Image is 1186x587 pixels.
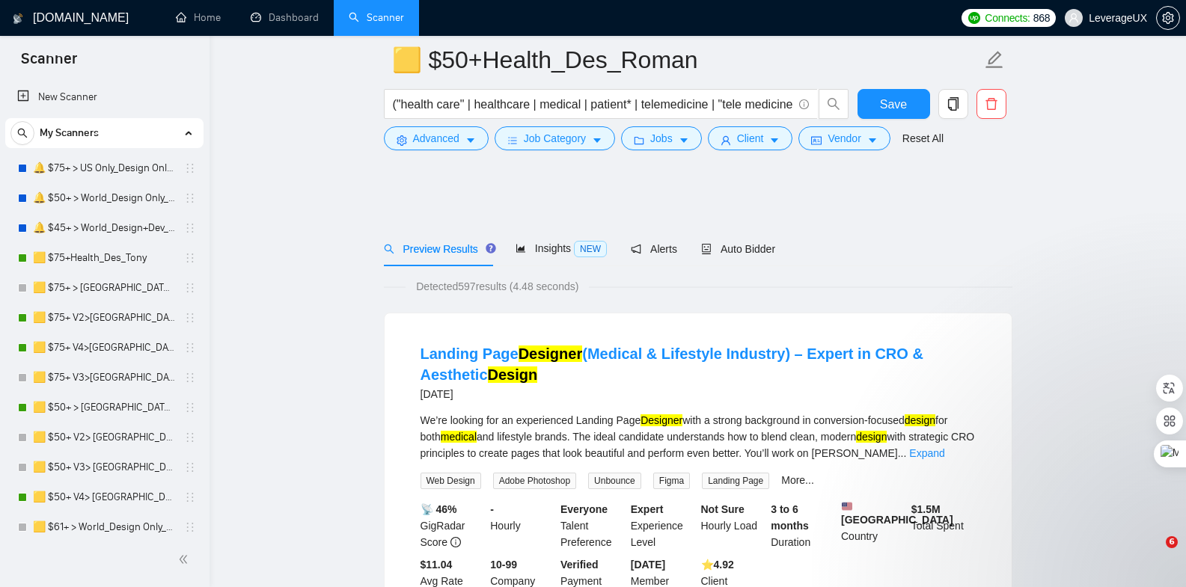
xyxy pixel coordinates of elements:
span: Alerts [631,243,677,255]
mark: Designer [641,414,682,426]
span: user [1069,13,1079,23]
mark: design [905,414,935,426]
span: Scanner [9,48,89,79]
span: caret-down [592,135,602,146]
b: Expert [631,503,664,515]
span: Client [737,130,764,147]
span: Advanced [413,130,459,147]
span: Job Category [524,130,586,147]
div: [DATE] [421,385,976,403]
button: Save [858,89,930,119]
button: folderJobscaret-down [621,126,702,150]
span: caret-down [769,135,780,146]
a: 🟨 $50+ V2> [GEOGRAPHIC_DATA]+[GEOGRAPHIC_DATA] Only_Tony-UX/UI_General [33,422,175,452]
span: Web Design [421,473,481,489]
a: 🟨 $61+ > World_Design Only_Roman-UX/UI_General [33,512,175,542]
a: homeHome [176,11,221,24]
span: idcard [811,135,822,146]
mark: medical [441,431,477,443]
span: Preview Results [384,243,492,255]
a: Landing PageDesigner(Medical & Lifestyle Industry) – Expert in CRO & AestheticDesign [421,345,923,383]
mark: Designer [519,345,583,362]
span: Adobe Photoshop [493,473,576,489]
a: setting [1156,12,1180,24]
a: 🔔 $45+ > World_Design+Dev_General [33,213,175,243]
button: barsJob Categorycaret-down [495,126,615,150]
span: caret-down [867,135,878,146]
input: Search Freelance Jobs... [393,95,792,114]
span: caret-down [465,135,476,146]
a: 🟨 $50+ V4> [GEOGRAPHIC_DATA]+[GEOGRAPHIC_DATA] Only_Tony-UX/UI_General [33,482,175,512]
span: info-circle [799,99,809,109]
li: New Scanner [5,82,204,112]
span: copy [939,97,968,111]
button: settingAdvancedcaret-down [384,126,489,150]
div: Hourly Load [698,501,768,550]
a: Reset All [902,130,944,147]
span: My Scanners [40,118,99,148]
span: caret-down [679,135,689,146]
span: holder [184,372,196,384]
div: Talent Preference [557,501,628,550]
span: info-circle [450,537,461,547]
span: setting [1157,12,1179,24]
a: 🟨 $75+ V4>[GEOGRAPHIC_DATA]+[GEOGRAPHIC_DATA] Only_Tony-UX/UI_General [33,333,175,363]
span: bars [507,135,518,146]
span: search [819,97,848,111]
button: search [819,89,849,119]
b: Everyone [560,503,608,515]
span: holder [184,312,196,324]
a: 🟨 $75+ > [GEOGRAPHIC_DATA]+[GEOGRAPHIC_DATA] Only_Tony-UX/UI_General [33,273,175,303]
span: Jobs [650,130,673,147]
div: Country [838,501,908,550]
span: holder [184,162,196,174]
b: - [490,503,494,515]
span: Unbounce [588,473,641,489]
div: Experience Level [628,501,698,550]
span: robot [701,244,712,254]
div: We’re looking for an experienced Landing Page with a strong background in conversion-focused for ... [421,412,976,461]
img: upwork-logo.png [968,12,980,24]
a: 🟨 $75+ V2>[GEOGRAPHIC_DATA]+[GEOGRAPHIC_DATA] Only_Tony-UX/UI_General [33,303,175,333]
span: holder [184,491,196,503]
a: 🔔 $50+ > World_Design Only_General [33,183,175,213]
span: holder [184,222,196,234]
b: Not Sure [701,503,745,515]
a: searchScanner [349,11,404,24]
button: copy [938,89,968,119]
mark: design [856,431,887,443]
div: Duration [768,501,838,550]
mark: Design [488,366,538,383]
span: holder [184,461,196,473]
span: folder [634,135,644,146]
span: Vendor [828,130,861,147]
span: holder [184,252,196,264]
span: Auto Bidder [701,243,775,255]
b: $11.04 [421,559,453,571]
a: 🟨 $75+Health_Des_Tony [33,243,175,273]
span: Connects: [985,10,1030,26]
div: Hourly [487,501,557,550]
a: 🟨 $75+ V3>[GEOGRAPHIC_DATA]+[GEOGRAPHIC_DATA] Only_Tony-UX/UI_General [33,363,175,393]
b: 📡 46% [421,503,457,515]
span: search [384,244,394,254]
span: Landing Page [702,473,769,489]
b: [GEOGRAPHIC_DATA] [841,501,953,526]
b: ⭐️ 4.92 [701,559,734,571]
img: 🇺🇸 [842,501,852,511]
span: Insights [516,242,607,254]
a: dashboardDashboard [251,11,319,24]
span: user [721,135,731,146]
button: userClientcaret-down [708,126,793,150]
span: holder [184,192,196,204]
input: Scanner name... [392,41,982,79]
span: notification [631,244,641,254]
b: Verified [560,559,599,571]
span: holder [184,431,196,443]
img: logo [13,7,23,31]
span: holder [184,402,196,414]
b: 10-99 [490,559,517,571]
a: 🔔 $75+ > US Only_Design Only_General [33,153,175,183]
div: GigRadar Score [418,501,488,550]
a: New Scanner [17,82,192,112]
